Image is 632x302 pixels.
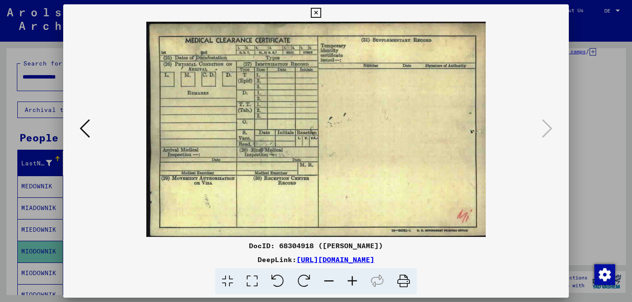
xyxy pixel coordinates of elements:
a: [URL][DOMAIN_NAME] [297,255,374,264]
div: Change consent [594,264,615,285]
img: Change consent [594,264,615,285]
img: 002.jpg [93,22,539,237]
font: DocID: 68304918 ([PERSON_NAME]) [249,241,383,250]
font: DeepLink: [258,255,297,264]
